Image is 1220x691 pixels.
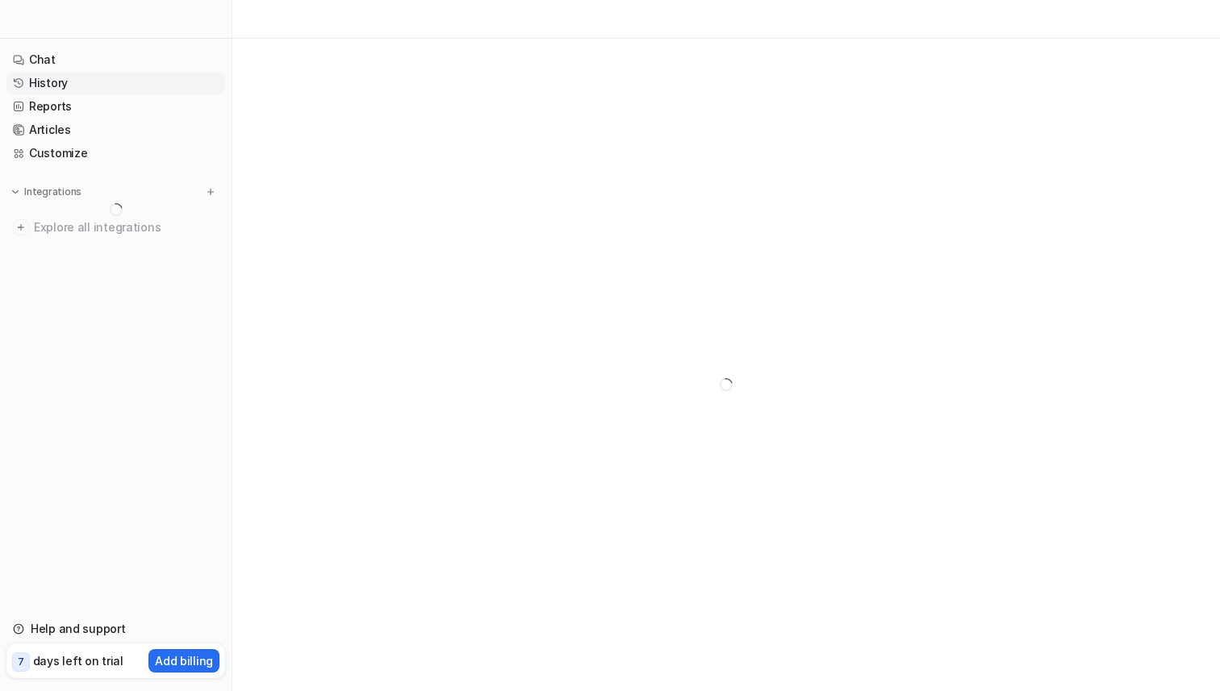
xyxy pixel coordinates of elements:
p: 7 [18,655,24,669]
a: Help and support [6,618,225,640]
a: Chat [6,48,225,71]
button: Integrations [6,184,86,200]
span: Explore all integrations [34,214,219,240]
img: menu_add.svg [205,186,216,198]
a: Explore all integrations [6,216,225,239]
a: Articles [6,119,225,141]
button: Add billing [148,649,219,672]
p: days left on trial [33,652,123,669]
a: Reports [6,95,225,118]
img: expand menu [10,186,21,198]
p: Add billing [155,652,213,669]
a: Customize [6,142,225,164]
a: History [6,72,225,94]
p: Integrations [24,185,81,198]
img: explore all integrations [13,219,29,235]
